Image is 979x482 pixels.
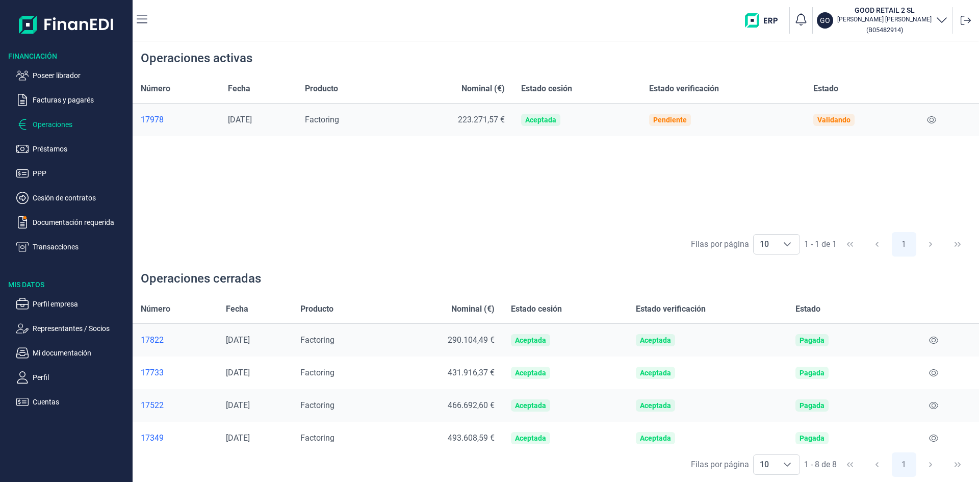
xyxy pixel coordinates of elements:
div: Operaciones cerradas [141,270,261,287]
div: Aceptada [515,336,546,344]
button: Last Page [945,232,970,257]
p: Perfil [33,371,128,384]
p: Poseer librador [33,69,128,82]
button: First Page [838,232,862,257]
button: Cesión de contratos [16,192,128,204]
span: 223.271,57 € [458,115,505,124]
button: Perfil empresa [16,298,128,310]
div: Pagada [800,434,825,442]
button: Mi documentación [16,347,128,359]
button: Cuentas [16,396,128,408]
div: [DATE] [226,335,284,345]
span: 290.104,49 € [448,335,495,345]
span: Producto [305,83,338,95]
button: Poseer librador [16,69,128,82]
a: 17349 [141,433,210,443]
span: Factoring [305,115,339,124]
button: Facturas y pagarés [16,94,128,106]
span: 466.692,60 € [448,400,495,410]
p: Mi documentación [33,347,128,359]
span: Factoring [300,335,334,345]
div: Pagada [800,336,825,344]
span: Estado cesión [521,83,572,95]
p: Cuentas [33,396,128,408]
div: [DATE] [226,433,284,443]
span: Estado verificación [649,83,719,95]
p: Documentación requerida [33,216,128,229]
button: Operaciones [16,118,128,131]
div: Aceptada [640,401,671,410]
p: PPP [33,167,128,180]
button: Next Page [918,452,943,477]
span: Número [141,303,170,315]
button: Last Page [945,452,970,477]
span: 10 [754,235,775,254]
span: Estado [813,83,838,95]
div: Aceptada [640,434,671,442]
button: Previous Page [865,232,889,257]
span: Fecha [228,83,250,95]
p: GO [820,15,830,26]
p: Facturas y pagarés [33,94,128,106]
div: Operaciones activas [141,50,252,66]
span: Estado verificación [636,303,706,315]
span: 431.916,37 € [448,368,495,377]
div: Filas por página [691,238,749,250]
img: erp [745,13,785,28]
a: 17978 [141,115,212,125]
a: 17522 [141,400,210,411]
span: Número [141,83,170,95]
h3: GOOD RETAIL 2 SL [837,5,932,15]
span: 1 - 1 de 1 [804,240,837,248]
div: Aceptada [525,116,556,124]
button: Préstamos [16,143,128,155]
div: Filas por página [691,459,749,471]
div: Aceptada [640,336,671,344]
button: PPP [16,167,128,180]
span: Producto [300,303,333,315]
div: [DATE] [226,400,284,411]
span: Factoring [300,368,334,377]
button: Next Page [918,232,943,257]
div: Choose [775,455,800,474]
div: Pendiente [653,116,687,124]
div: Pagada [800,401,825,410]
button: Page 1 [892,452,916,477]
p: Cesión de contratos [33,192,128,204]
span: Factoring [300,433,334,443]
span: Nominal (€) [451,303,495,315]
button: First Page [838,452,862,477]
div: Aceptada [640,369,671,377]
div: [DATE] [226,368,284,378]
div: Aceptada [515,369,546,377]
button: Previous Page [865,452,889,477]
button: Perfil [16,371,128,384]
p: Préstamos [33,143,128,155]
p: Representantes / Socios [33,322,128,335]
button: Documentación requerida [16,216,128,229]
div: 17822 [141,335,210,345]
img: Logo de aplicación [19,8,114,41]
button: Page 1 [892,232,916,257]
p: Operaciones [33,118,128,131]
p: Transacciones [33,241,128,253]
p: [PERSON_NAME] [PERSON_NAME] [837,15,932,23]
small: Copiar cif [866,26,903,34]
div: Pagada [800,369,825,377]
span: Factoring [300,400,334,410]
span: Nominal (€) [461,83,505,95]
span: Estado [795,303,820,315]
button: GOGOOD RETAIL 2 SL[PERSON_NAME] [PERSON_NAME](B05482914) [817,5,948,36]
span: Fecha [226,303,248,315]
span: 10 [754,455,775,474]
div: Validando [817,116,851,124]
span: 493.608,59 € [448,433,495,443]
a: 17733 [141,368,210,378]
span: Estado cesión [511,303,562,315]
div: [DATE] [228,115,288,125]
div: Choose [775,235,800,254]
